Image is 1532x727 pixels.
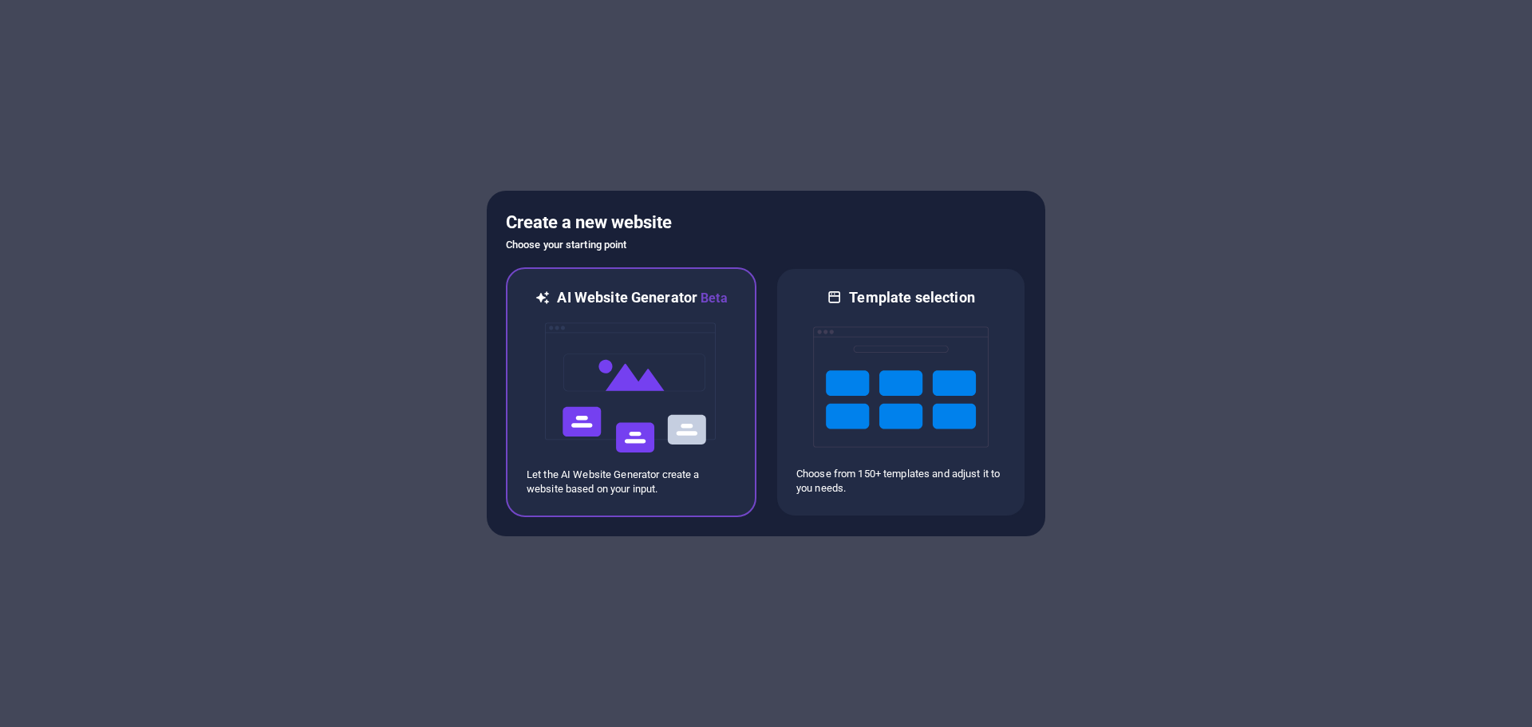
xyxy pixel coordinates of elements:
[796,467,1005,496] p: Choose from 150+ templates and adjust it to you needs.
[543,308,719,468] img: ai
[776,267,1026,517] div: Template selectionChoose from 150+ templates and adjust it to you needs.
[506,210,1026,235] h5: Create a new website
[506,267,756,517] div: AI Website GeneratorBetaaiLet the AI Website Generator create a website based on your input.
[506,235,1026,255] h6: Choose your starting point
[849,288,974,307] h6: Template selection
[527,468,736,496] p: Let the AI Website Generator create a website based on your input.
[697,290,728,306] span: Beta
[557,288,727,308] h6: AI Website Generator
